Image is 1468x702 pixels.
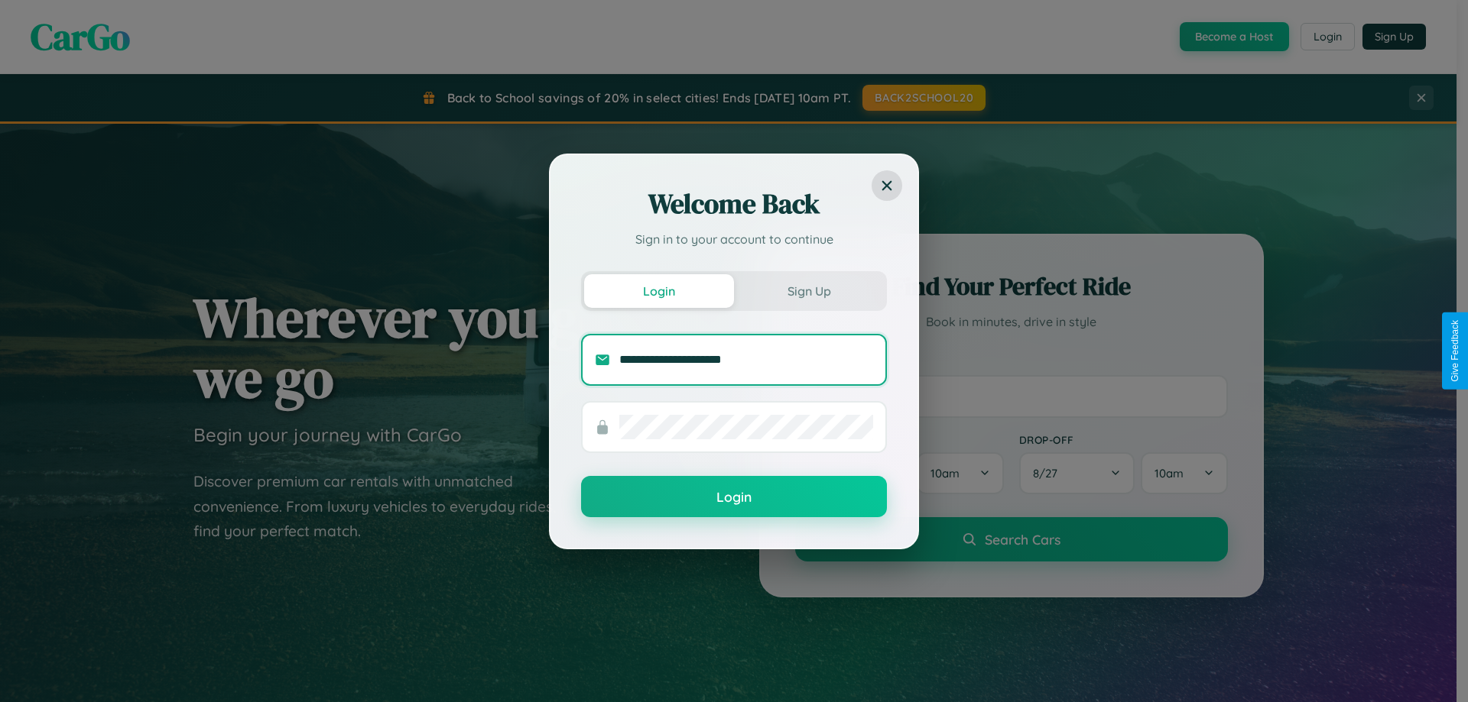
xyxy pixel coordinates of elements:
[584,274,734,308] button: Login
[581,476,887,517] button: Login
[734,274,884,308] button: Sign Up
[581,230,887,248] p: Sign in to your account to continue
[1450,320,1460,382] div: Give Feedback
[581,186,887,222] h2: Welcome Back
